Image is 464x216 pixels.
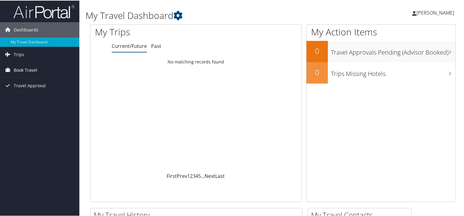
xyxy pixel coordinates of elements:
[215,172,225,179] a: Last
[331,66,455,77] h3: Trips Missing Hotels
[198,172,201,179] a: 5
[14,62,37,77] span: Book Travel
[193,172,195,179] a: 3
[14,46,24,62] span: Trips
[187,172,190,179] a: 1
[306,62,455,83] a: 0Trips Missing Hotels
[195,172,198,179] a: 4
[201,172,205,179] span: …
[85,9,335,21] h1: My Travel Dashboard
[331,45,455,56] h3: Travel Approvals Pending (Advisor Booked)
[205,172,215,179] a: Next
[306,25,455,38] h1: My Action Items
[14,77,46,93] span: Travel Approval
[306,45,328,56] h2: 0
[190,172,193,179] a: 2
[416,9,454,16] span: [PERSON_NAME]
[95,25,209,38] h1: My Trips
[412,3,460,21] a: [PERSON_NAME]
[90,56,301,67] td: No matching records found
[151,42,161,49] a: Past
[14,22,38,37] span: Dashboards
[177,172,187,179] a: Prev
[112,42,147,49] a: Current/Future
[13,4,74,18] img: airportal-logo.png
[306,67,328,77] h2: 0
[167,172,177,179] a: First
[306,40,455,62] a: 0Travel Approvals Pending (Advisor Booked)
